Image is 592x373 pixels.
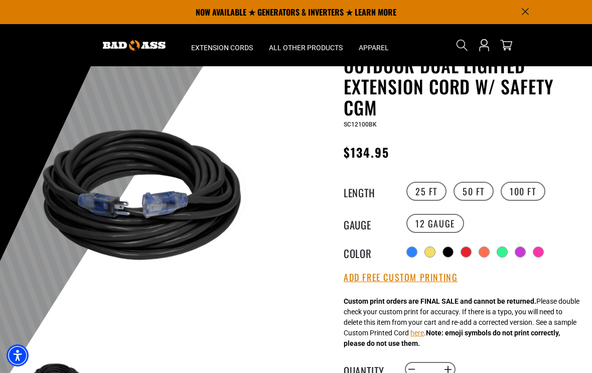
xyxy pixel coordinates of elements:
strong: Custom print orders are FINAL SALE and cannot be returned. [344,297,536,305]
img: Black [30,80,266,317]
span: SC12100BK [344,121,377,128]
summary: Extension Cords [183,24,261,66]
label: 100 FT [501,182,545,201]
summary: All Other Products [261,24,351,66]
div: Accessibility Menu [7,344,29,366]
summary: Search [454,37,470,53]
legend: Length [344,185,394,198]
span: Apparel [359,43,389,52]
h1: Outdoor Dual Lighted Extension Cord w/ Safety CGM [344,55,584,118]
label: 25 FT [406,182,447,201]
legend: Gauge [344,217,394,230]
div: Please double check your custom print for accuracy. If there is a typo, you will need to delete t... [344,296,579,349]
button: Add Free Custom Printing [344,272,458,283]
a: Open this option [476,24,492,66]
img: Bad Ass Extension Cords [103,40,166,51]
span: All Other Products [269,43,343,52]
legend: Color [344,245,394,259]
span: Extension Cords [191,43,253,52]
button: here [410,328,424,338]
span: $134.95 [344,143,390,161]
label: 12 Gauge [406,214,464,233]
summary: Apparel [351,24,397,66]
label: 50 FT [454,182,494,201]
a: cart [498,39,514,51]
strong: Note: emoji symbols do not print correctly, please do not use them. [344,329,560,347]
